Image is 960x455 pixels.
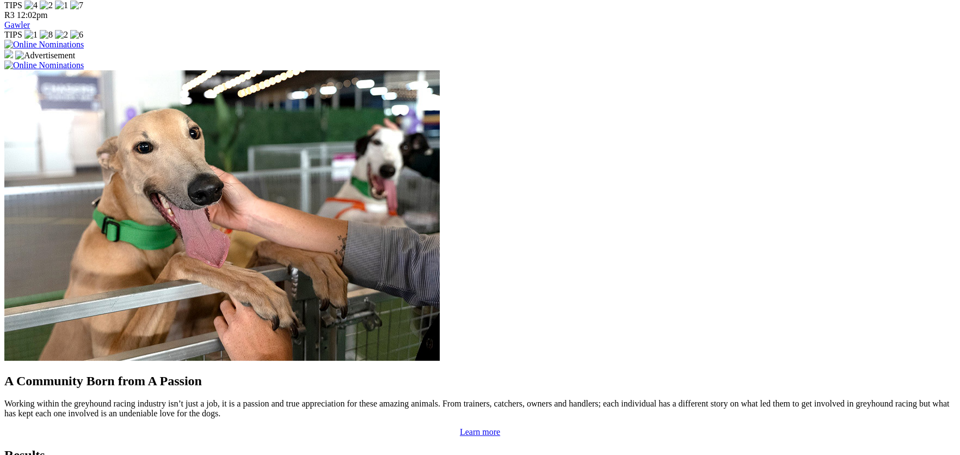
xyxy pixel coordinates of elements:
[4,1,22,10] span: TIPS
[4,60,84,70] img: Online Nominations
[24,1,38,10] img: 4
[70,1,83,10] img: 7
[4,40,84,50] img: Online Nominations
[4,10,15,20] span: R3
[70,30,83,40] img: 6
[55,30,68,40] img: 2
[15,51,75,60] img: Advertisement
[4,30,22,39] span: TIPS
[4,20,30,29] a: Gawler
[4,374,956,389] h2: A Community Born from A Passion
[55,1,68,10] img: 1
[17,10,48,20] span: 12:02pm
[24,30,38,40] img: 1
[460,427,500,436] a: Learn more
[40,30,53,40] img: 8
[40,1,53,10] img: 2
[4,50,13,58] img: 15187_Greyhounds_GreysPlayCentral_Resize_SA_WebsiteBanner_300x115_2025.jpg
[4,399,956,418] p: Working within the greyhound racing industry isn’t just a job, it is a passion and true appreciat...
[4,70,440,361] img: Westy_Cropped.jpg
